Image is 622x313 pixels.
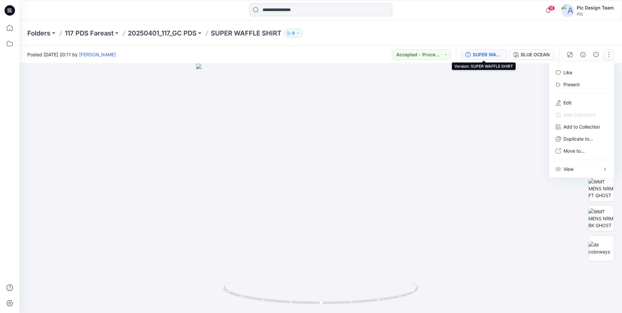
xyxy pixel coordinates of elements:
img: WMT MENS NRM FT GHOST [588,178,614,199]
a: [PERSON_NAME] [79,52,116,57]
button: 9 [284,29,303,38]
p: Like [563,69,572,76]
p: View [563,166,574,172]
p: Move to... [563,147,585,154]
span: 18 [548,6,555,11]
button: SUPER WAFFLE SHIRT [461,49,507,60]
img: All colorways [588,241,614,255]
div: PIC [577,12,614,17]
button: Details [578,49,588,60]
p: Duplicate to... [563,135,593,142]
div: SUPER WAFFLE SHIRT [473,51,503,58]
img: avatar [561,4,574,17]
a: Folders [27,29,50,38]
button: BLUE OCEAN [509,49,554,60]
span: Posted [DATE] 20:11 by [27,51,116,58]
p: 9 [292,30,295,37]
a: 117 PDS Fareast [65,29,114,38]
a: Present [563,81,580,88]
div: Pic Design Team [577,4,614,12]
div: BLUE OCEAN [521,51,550,58]
a: Edit [563,99,572,106]
a: 20250401_117_GC PDS [128,29,196,38]
img: WMT MENS NRM BK GHOST [588,208,614,229]
p: SUPER WAFFLE SHIRT [211,29,281,38]
p: Add to Collection [563,123,600,130]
